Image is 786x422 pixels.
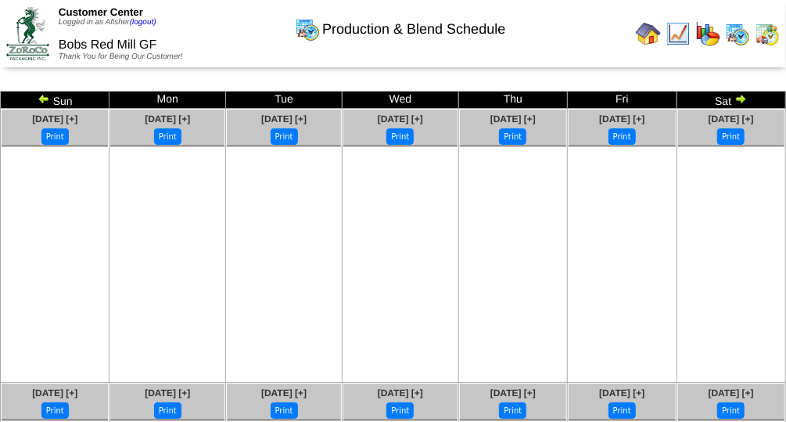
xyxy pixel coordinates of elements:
a: [DATE] [+] [709,388,754,399]
button: Print [717,402,745,419]
td: Fri [568,92,677,109]
td: Wed [342,92,458,109]
a: [DATE] [+] [32,388,77,399]
button: Print [386,128,414,145]
button: Print [499,128,526,145]
img: line_graph.gif [666,21,691,46]
span: Customer Center [59,6,143,18]
a: [DATE] [+] [32,114,77,124]
span: Thank You for Being Our Customer! [59,52,183,61]
button: Print [717,128,745,145]
button: Print [41,402,69,419]
a: [DATE] [+] [145,388,190,399]
button: Print [154,402,181,419]
a: [DATE] [+] [261,114,307,124]
a: [DATE] [+] [599,388,644,399]
a: (logout) [130,18,156,27]
button: Print [499,402,526,419]
img: calendarprod.gif [725,21,750,46]
button: Print [154,128,181,145]
a: [DATE] [+] [599,114,644,124]
a: [DATE] [+] [490,114,536,124]
td: Thu [458,92,567,109]
a: [DATE] [+] [490,388,536,399]
img: arrowleft.gif [38,92,50,105]
td: Sat [677,92,785,109]
button: Print [271,128,298,145]
td: Mon [109,92,226,109]
button: Print [608,128,636,145]
a: [DATE] [+] [709,114,754,124]
span: Production & Blend Schedule [322,21,505,38]
button: Print [271,402,298,419]
a: [DATE] [+] [378,114,423,124]
button: Print [608,402,636,419]
span: Bobs Red Mill GF [59,38,156,52]
a: [DATE] [+] [145,114,190,124]
span: Logged in as Afisher [59,18,156,27]
td: Sun [1,92,109,109]
button: Print [41,128,69,145]
img: graph.gif [695,21,720,46]
img: home.gif [636,21,661,46]
a: [DATE] [+] [378,388,423,399]
img: calendarinout.gif [755,21,780,46]
a: [DATE] [+] [261,388,307,399]
img: arrowright.gif [734,92,747,105]
button: Print [386,402,414,419]
img: calendarprod.gif [295,16,320,41]
td: Tue [226,92,343,109]
img: ZoRoCo_Logo(Green%26Foil)%20jpg.webp [6,7,49,60]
